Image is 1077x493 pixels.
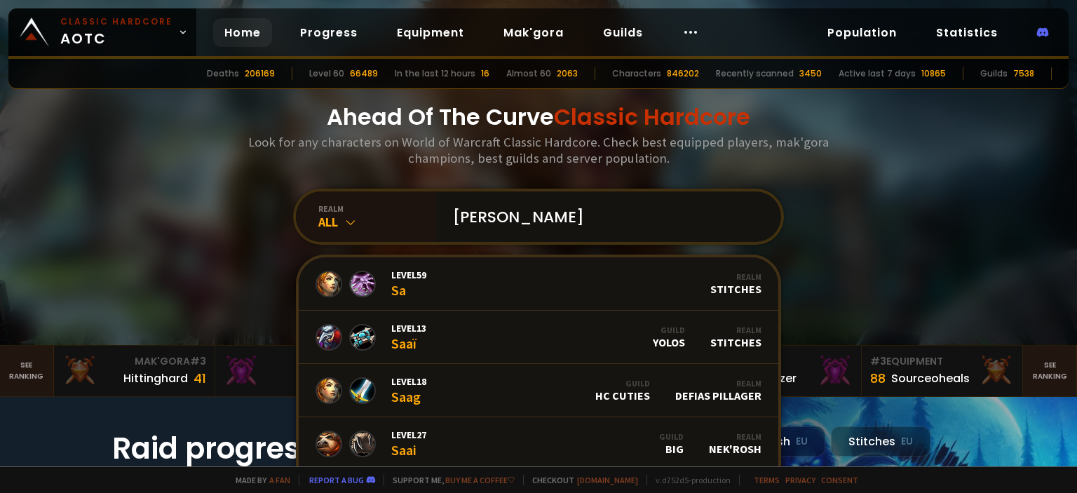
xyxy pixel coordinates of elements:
a: Terms [754,475,780,485]
div: YOLOS [653,325,685,349]
a: Progress [289,18,369,47]
div: Mak'Gora [224,354,367,369]
div: 2063 [557,67,578,80]
a: Mak'gora [492,18,575,47]
a: Level13SaaïGuildYOLOSRealmStitches [299,311,778,364]
div: Deaths [207,67,239,80]
a: Population [816,18,908,47]
span: Made by [227,475,290,485]
small: EU [796,435,808,449]
div: 846202 [667,67,699,80]
span: Checkout [523,475,638,485]
div: Guilds [980,67,1008,80]
div: Equipment [870,354,1014,369]
span: Support me, [384,475,515,485]
div: Active last 7 days [839,67,916,80]
a: Privacy [785,475,815,485]
div: Defias Pillager [675,378,761,403]
a: Level59SaRealmStitches [299,257,778,311]
a: a fan [269,475,290,485]
div: Stitches [710,325,761,349]
a: Seeranking [1023,346,1077,396]
a: Level27SaaiGuildBIGRealmNek'Rosh [299,417,778,471]
div: Saai [391,428,426,459]
a: Report a bug [309,475,364,485]
div: Saaï [391,322,426,352]
a: [DOMAIN_NAME] [577,475,638,485]
div: 10865 [921,67,946,80]
div: Realm [710,271,761,282]
span: Level 59 [391,269,426,281]
div: 41 [194,369,206,388]
div: realm [318,203,436,214]
div: 88 [870,369,886,388]
div: Level 60 [309,67,344,80]
div: Characters [612,67,661,80]
span: # 3 [870,354,886,368]
span: AOTC [60,15,172,49]
div: Mak'Gora [62,354,206,369]
div: Guild [595,378,650,389]
a: Classic HardcoreAOTC [8,8,196,56]
span: Level 18 [391,375,426,388]
a: Buy me a coffee [445,475,515,485]
a: #3Equipment88Sourceoheals [862,346,1023,396]
div: HC Cuties [595,378,650,403]
div: 7538 [1013,67,1034,80]
div: Sa [391,269,426,299]
input: Search a character... [445,191,764,242]
h1: Raid progress [112,426,393,471]
span: Level 27 [391,428,426,441]
div: Almost 60 [506,67,551,80]
a: Equipment [386,18,475,47]
a: Consent [821,475,858,485]
div: Guild [659,431,684,442]
div: Realm [710,325,761,335]
a: Statistics [925,18,1009,47]
small: EU [901,435,913,449]
a: Mak'Gora#2Rivench100 [215,346,377,396]
div: Saag [391,375,426,405]
small: Classic Hardcore [60,15,172,28]
span: Level 13 [391,322,426,335]
div: Nek'Rosh [709,431,761,456]
span: Classic Hardcore [554,101,750,133]
a: Mak'Gora#3Hittinghard41 [54,346,215,396]
h1: Ahead Of The Curve [327,100,750,134]
div: 16 [481,67,489,80]
div: 3450 [799,67,822,80]
a: Home [213,18,272,47]
h3: Look for any characters on World of Warcraft Classic Hardcore. Check best equipped players, mak'g... [243,134,834,166]
span: # 3 [190,354,206,368]
a: Level18SaagGuildHC CutiesRealmDefias Pillager [299,364,778,417]
div: Realm [675,378,761,389]
div: Guild [653,325,685,335]
div: Stitches [831,426,930,457]
div: All [318,214,436,230]
div: Hittinghard [123,370,188,387]
div: BIG [659,431,684,456]
div: 66489 [350,67,378,80]
div: Recently scanned [716,67,794,80]
div: In the last 12 hours [395,67,475,80]
div: Stitches [710,271,761,296]
div: Sourceoheals [891,370,970,387]
div: 206169 [245,67,275,80]
a: Guilds [592,18,654,47]
div: Realm [709,431,761,442]
span: v. d752d5 - production [646,475,731,485]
